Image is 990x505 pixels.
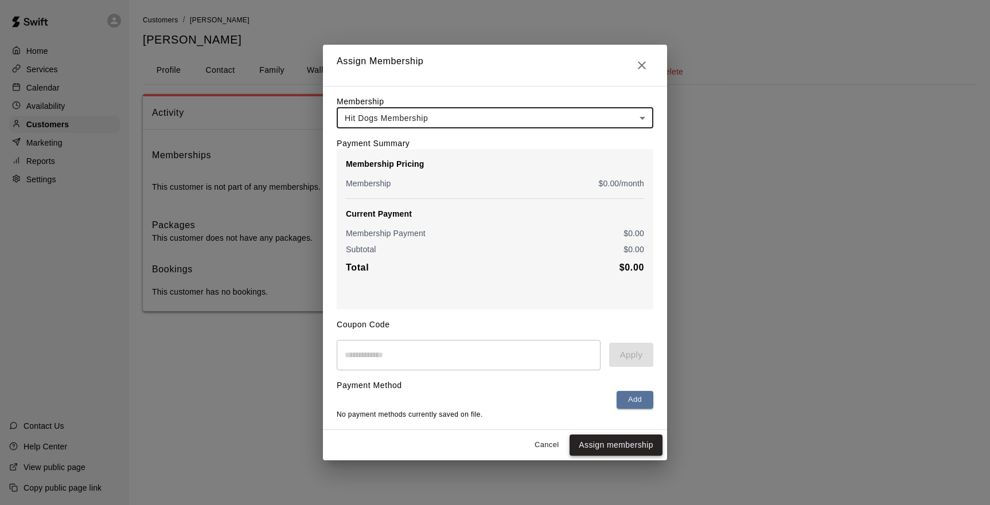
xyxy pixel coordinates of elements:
[346,178,391,189] p: Membership
[617,391,653,409] button: Add
[337,107,653,128] div: Hit Dogs Membership
[346,244,376,255] p: Subtotal
[623,228,644,239] p: $ 0.00
[337,139,410,148] label: Payment Summary
[630,54,653,77] button: Close
[337,97,384,106] label: Membership
[323,45,667,86] h2: Assign Membership
[599,178,645,189] p: $ 0.00 /month
[346,263,369,272] b: Total
[337,320,390,329] label: Coupon Code
[346,158,644,170] p: Membership Pricing
[528,436,565,454] button: Cancel
[346,208,644,220] p: Current Payment
[570,434,662,456] button: Assign membership
[337,410,483,418] span: No payment methods currently saved on file.
[346,228,426,239] p: Membership Payment
[619,263,644,272] b: $ 0.00
[623,244,644,255] p: $ 0.00
[337,381,402,390] label: Payment Method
